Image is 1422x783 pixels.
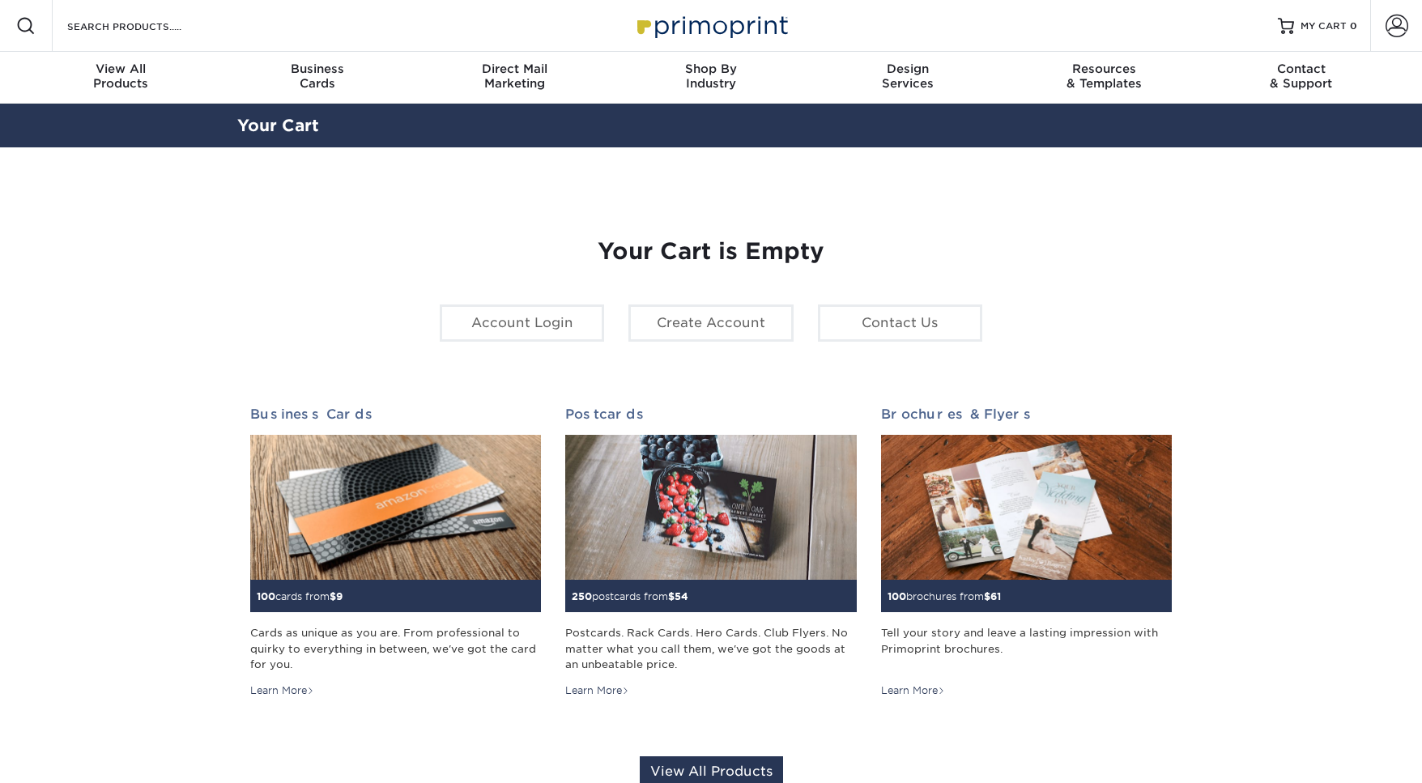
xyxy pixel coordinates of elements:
a: Create Account [628,304,793,342]
a: Contact Us [818,304,982,342]
span: 100 [257,590,275,602]
div: Cards [219,62,416,91]
a: DesignServices [809,52,1006,104]
a: Your Cart [237,116,319,135]
div: Services [809,62,1006,91]
h2: Postcards [565,406,856,422]
small: cards from [257,590,343,602]
div: Products [23,62,219,91]
h2: Brochures & Flyers [881,406,1172,422]
div: Learn More [565,683,629,698]
span: View All [23,62,219,76]
a: View AllProducts [23,52,219,104]
div: Tell your story and leave a lasting impression with Primoprint brochures. [881,625,1172,672]
small: brochures from [888,590,1001,602]
img: Brochures & Flyers [881,435,1172,581]
h2: Business Cards [250,406,541,422]
div: Industry [613,62,810,91]
a: Brochures & Flyers 100brochures from$61 Tell your story and leave a lasting impression with Primo... [881,406,1172,698]
span: 54 [675,590,688,602]
span: 250 [572,590,592,602]
div: Marketing [416,62,613,91]
input: SEARCH PRODUCTS..... [66,16,224,36]
a: BusinessCards [219,52,416,104]
img: Primoprint [630,8,792,43]
h1: Your Cart is Empty [250,238,1172,266]
div: & Templates [1006,62,1203,91]
span: 9 [336,590,343,602]
a: Business Cards 100cards from$9 Cards as unique as you are. From professional to quirky to everyth... [250,406,541,698]
img: Business Cards [250,435,541,581]
a: Account Login [440,304,604,342]
span: Resources [1006,62,1203,76]
small: postcards from [572,590,688,602]
span: Contact [1203,62,1399,76]
span: $ [984,590,990,602]
span: 100 [888,590,906,602]
a: Shop ByIndustry [613,52,810,104]
span: Shop By [613,62,810,76]
span: $ [668,590,675,602]
div: Postcards. Rack Cards. Hero Cards. Club Flyers. No matter what you call them, we've got the goods... [565,625,856,672]
a: Resources& Templates [1006,52,1203,104]
span: Business [219,62,416,76]
span: MY CART [1301,19,1347,33]
a: Postcards 250postcards from$54 Postcards. Rack Cards. Hero Cards. Club Flyers. No matter what you... [565,406,856,698]
span: Direct Mail [416,62,613,76]
div: Cards as unique as you are. From professional to quirky to everything in between, we've got the c... [250,625,541,672]
img: Postcards [565,435,856,581]
div: & Support [1203,62,1399,91]
a: Direct MailMarketing [416,52,613,104]
span: $ [330,590,336,602]
div: Learn More [250,683,314,698]
div: Learn More [881,683,945,698]
span: 0 [1350,20,1357,32]
a: Contact& Support [1203,52,1399,104]
span: 61 [990,590,1001,602]
span: Design [809,62,1006,76]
